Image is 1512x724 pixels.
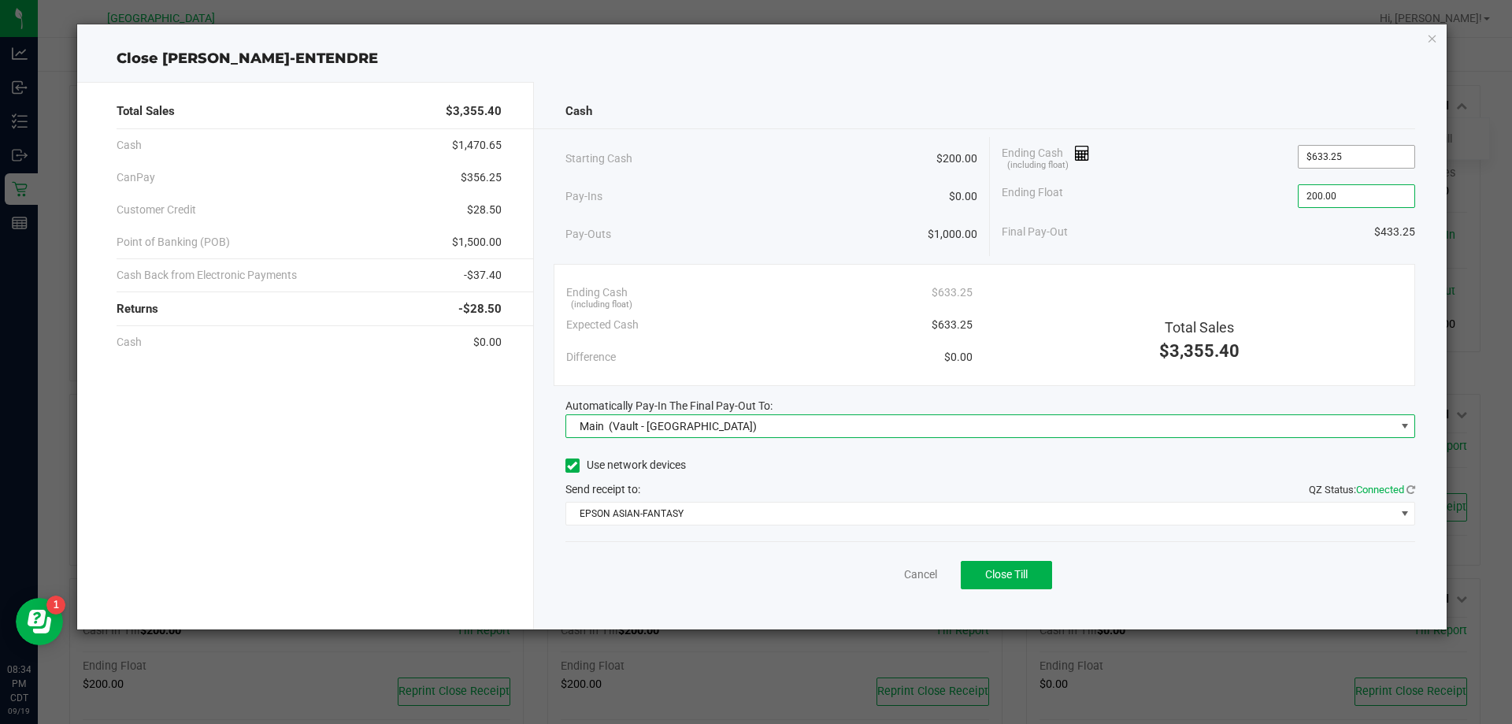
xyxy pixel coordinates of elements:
span: Automatically Pay-In The Final Pay-Out To: [565,399,773,412]
iframe: Resource center unread badge [46,596,65,614]
span: -$37.40 [464,267,502,284]
iframe: Resource center [16,598,63,645]
div: Returns [117,292,502,326]
span: Customer Credit [117,202,196,218]
span: -$28.50 [458,300,502,318]
span: Ending Cash [566,284,628,301]
span: Starting Cash [565,150,632,167]
span: $28.50 [467,202,502,218]
span: Cash [117,334,142,351]
span: Point of Banking (POB) [117,234,230,251]
span: $1,470.65 [452,137,502,154]
a: Cancel [904,566,937,583]
span: $0.00 [949,188,977,205]
span: Total Sales [117,102,175,121]
span: $633.25 [932,317,973,333]
span: (including float) [1007,159,1069,173]
span: Total Sales [1165,319,1234,336]
span: EPSON ASIAN-FANTASY [566,503,1395,525]
span: $633.25 [932,284,973,301]
span: Final Pay-Out [1002,224,1068,240]
span: Cash Back from Electronic Payments [117,267,297,284]
span: Expected Cash [566,317,639,333]
span: Ending Cash [1002,145,1090,169]
button: Close Till [961,561,1052,589]
span: $433.25 [1374,224,1415,240]
div: Close [PERSON_NAME]-ENTENDRE [77,48,1447,69]
span: $0.00 [944,349,973,366]
span: Cash [117,137,142,154]
label: Use network devices [565,457,686,473]
span: Pay-Outs [565,226,611,243]
span: $3,355.40 [1159,341,1240,361]
span: (Vault - [GEOGRAPHIC_DATA]) [609,420,757,433]
span: Main [580,420,604,433]
span: Close Till [985,568,1028,581]
span: $0.00 [473,334,502,351]
span: QZ Status: [1309,484,1415,496]
span: $1,500.00 [452,234,502,251]
span: $3,355.40 [446,102,502,121]
span: Send receipt to: [565,483,640,496]
span: $200.00 [936,150,977,167]
span: (including float) [571,299,632,312]
span: Pay-Ins [565,188,602,205]
span: CanPay [117,169,155,186]
span: $356.25 [461,169,502,186]
span: Cash [565,102,592,121]
span: Difference [566,349,616,366]
span: Connected [1356,484,1404,496]
span: Ending Float [1002,184,1063,208]
span: $1,000.00 [928,226,977,243]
